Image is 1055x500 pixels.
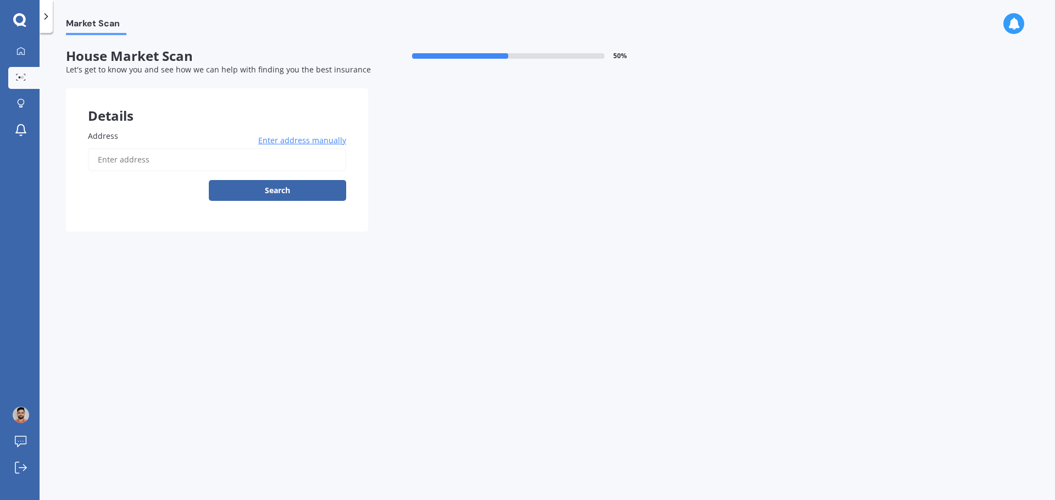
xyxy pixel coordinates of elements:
[66,88,368,121] div: Details
[66,48,368,64] span: House Market Scan
[66,18,126,33] span: Market Scan
[613,52,627,60] span: 50 %
[209,180,346,201] button: Search
[88,131,118,141] span: Address
[66,64,371,75] span: Let's get to know you and see how we can help with finding you the best insurance
[13,407,29,423] img: ACg8ocJ4IDHJhWjVsOhuvN9rij9JcabFtYoy1E4R2ftkNIhjh59oTUAs=s96-c
[88,148,346,171] input: Enter address
[258,135,346,146] span: Enter address manually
